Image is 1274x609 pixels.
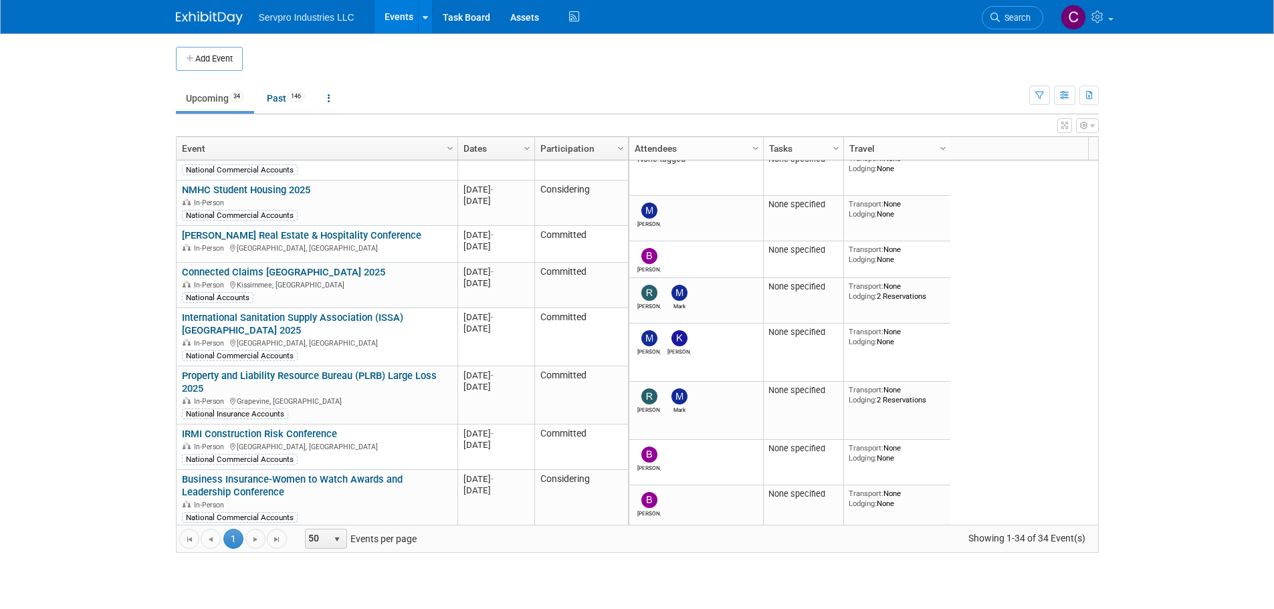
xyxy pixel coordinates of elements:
span: 1 [223,529,243,549]
div: Brian Donnelly [637,508,661,517]
a: Event [182,137,449,160]
a: Go to the first page [179,529,199,549]
button: Add Event [176,47,243,71]
div: Kevin Wofford [667,346,691,355]
div: Grapevine, [GEOGRAPHIC_DATA] [182,395,451,406]
div: National Commercial Accounts [182,350,298,361]
span: - [491,312,494,322]
span: In-Person [194,397,228,406]
td: Committed [534,366,628,424]
img: Kevin Wofford [671,330,687,346]
span: Transport: [849,281,883,291]
span: Column Settings [938,143,948,154]
a: Go to the next page [245,529,266,549]
span: Column Settings [445,143,455,154]
span: Lodging: [849,209,877,219]
span: Transport: [849,385,883,394]
div: [DATE] [463,485,528,496]
img: In-Person Event [183,501,191,507]
span: In-Person [194,244,228,253]
div: [DATE] [463,323,528,334]
span: Lodging: [849,255,877,264]
div: None specified [768,199,838,210]
div: None 2 Reservations [849,281,945,301]
span: In-Person [194,443,228,451]
a: IRMI Construction Risk Conference [182,428,337,440]
span: Lodging: [849,291,877,301]
span: Showing 1-34 of 34 Event(s) [956,529,1097,547]
div: [GEOGRAPHIC_DATA], [GEOGRAPHIC_DATA] [182,242,451,253]
a: Connected Claims [GEOGRAPHIC_DATA] 2025 [182,266,385,278]
span: Lodging: [849,453,877,463]
div: Marta Scolaro [637,346,661,355]
div: [DATE] [463,229,528,241]
a: Column Settings [748,137,763,157]
div: [GEOGRAPHIC_DATA], [GEOGRAPHIC_DATA] [182,337,451,348]
div: [DATE] [463,266,528,277]
span: Transport: [849,199,883,209]
div: National Insurance Accounts [182,408,288,419]
span: 146 [287,92,305,102]
a: Upcoming34 [176,86,254,111]
div: None specified [768,489,838,499]
span: Servpro Industries LLC [259,12,354,23]
img: In-Person Event [183,199,191,205]
span: - [491,230,494,240]
div: None specified [768,385,838,396]
a: Column Settings [520,137,534,157]
img: Rick Dubois [641,285,657,301]
div: Maria Robertson [637,219,661,227]
span: 34 [229,92,244,102]
span: select [332,534,342,545]
span: In-Person [194,501,228,509]
a: Tasks [769,137,835,160]
span: Lodging: [849,499,877,508]
div: [GEOGRAPHIC_DATA], [GEOGRAPHIC_DATA] [182,441,451,452]
img: Chris Chassagneux [1061,5,1086,30]
a: Attendees [635,137,754,160]
a: NMHC Student Housing 2025 [182,184,310,196]
div: [DATE] [463,473,528,485]
a: [PERSON_NAME] Real Estate & Hospitality Conference [182,229,421,241]
div: [DATE] [463,370,528,381]
span: In-Person [194,199,228,207]
td: Committed [534,226,628,263]
img: Mark Bristol [671,388,687,404]
div: [DATE] [463,428,528,439]
div: None specified [768,245,838,255]
div: [DATE] [463,277,528,289]
img: Brian Donnelly [641,447,657,463]
div: National Accounts [182,292,253,303]
span: Go to the first page [184,534,195,545]
span: Search [1000,13,1031,23]
div: Mark Bristol [667,301,691,310]
div: National Commercial Accounts [182,164,298,175]
span: 50 [306,529,328,548]
span: - [491,370,494,380]
div: None None [849,245,945,264]
span: Lodging: [849,164,877,173]
div: None None [849,199,945,219]
a: Travel [849,137,942,160]
a: Column Settings [829,137,843,157]
div: None 2 Reservations [849,385,945,404]
div: National Commercial Accounts [182,454,298,465]
td: Committed [534,424,628,470]
a: Property and Liability Resource Bureau (PLRB) Large Loss 2025 [182,370,437,394]
span: Transport: [849,489,883,498]
span: Go to the previous page [205,534,216,545]
span: In-Person [194,281,228,289]
span: Lodging: [849,337,877,346]
span: Column Settings [522,143,532,154]
div: Rick Dubois [637,301,661,310]
div: [DATE] [463,184,528,195]
div: None specified [768,443,838,454]
img: Maria Robertson [641,203,657,219]
img: ExhibitDay [176,11,243,25]
a: Participation [540,137,619,160]
span: Column Settings [750,143,761,154]
div: Mark Bristol [667,404,691,413]
div: [DATE] [463,439,528,451]
span: In-Person [194,339,228,348]
span: Column Settings [831,143,841,154]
